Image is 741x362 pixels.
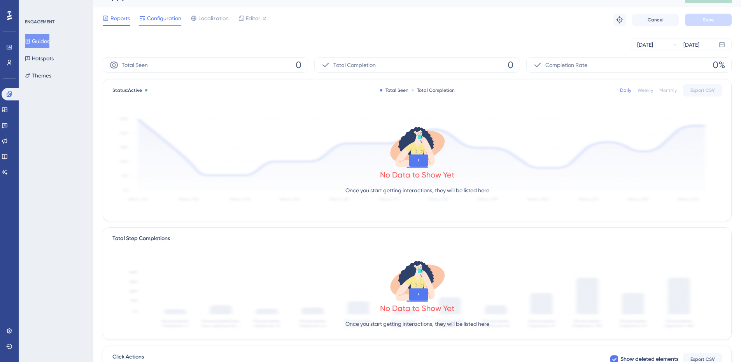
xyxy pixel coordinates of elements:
button: Themes [25,69,51,83]
div: [DATE] [683,40,699,49]
button: Cancel [632,14,679,26]
div: Total Completion [412,87,455,93]
span: 0% [713,59,725,71]
span: Save [703,17,714,23]
div: Total Seen [380,87,408,93]
span: Active [128,88,142,93]
span: Cancel [648,17,664,23]
div: Weekly [638,87,653,93]
div: ENGAGEMENT [25,19,54,25]
span: Export CSV [690,87,715,93]
span: Total Completion [333,60,376,70]
span: Status: [112,87,142,93]
div: No Data to Show Yet [380,169,455,180]
div: Monthly [659,87,677,93]
div: No Data to Show Yet [380,303,455,314]
button: Guides [25,34,49,48]
span: Localization [198,14,229,23]
span: Editor [246,14,260,23]
span: Configuration [147,14,181,23]
span: 0 [508,59,513,71]
span: 0 [296,59,301,71]
span: Total Seen [122,60,148,70]
span: Completion Rate [545,60,587,70]
p: Once you start getting interactions, they will be listed here [345,319,489,329]
div: Total Step Completions [112,234,170,243]
span: Reports [110,14,130,23]
button: Save [685,14,732,26]
button: Export CSV [683,84,722,97]
div: Daily [620,87,631,93]
p: Once you start getting interactions, they will be listed here [345,186,489,195]
div: [DATE] [637,40,653,49]
button: Hotspots [25,51,54,65]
